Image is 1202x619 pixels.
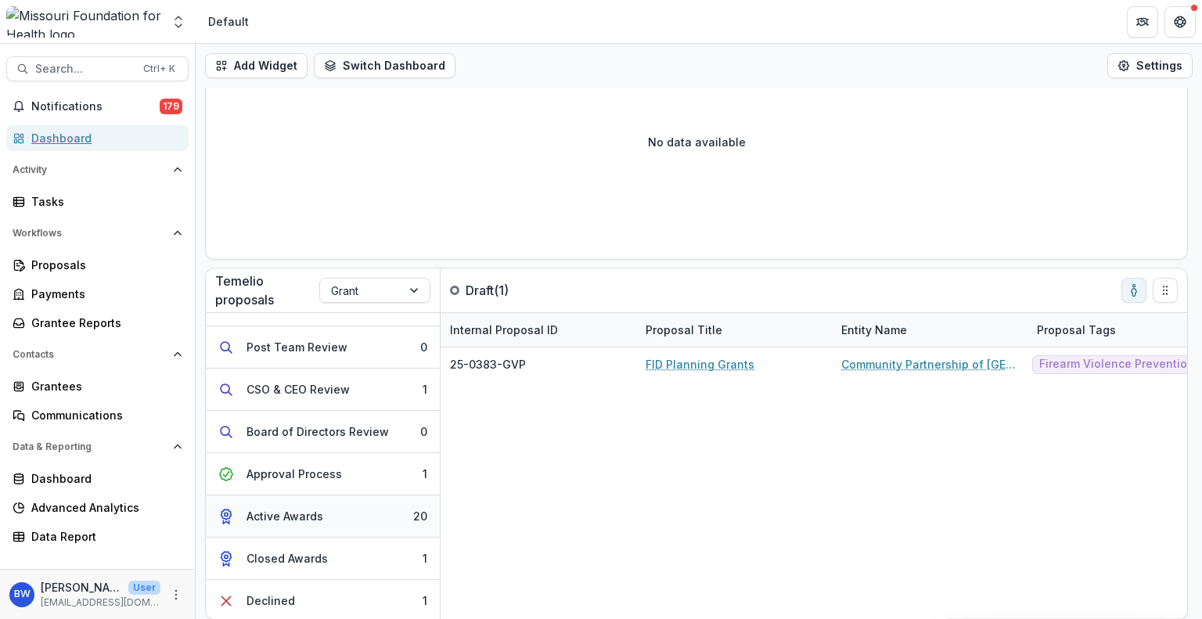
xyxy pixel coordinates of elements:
button: Active Awards20 [206,495,440,538]
a: Dashboard [6,125,189,151]
a: Grantee Reports [6,310,189,336]
button: Switch Dashboard [314,53,455,78]
div: Entity Name [832,322,916,338]
button: Settings [1107,53,1193,78]
button: toggle-assigned-to-me [1121,278,1146,303]
span: 179 [160,99,182,114]
div: 1 [423,466,427,482]
a: Grantees [6,373,189,399]
div: Dashboard [31,130,176,146]
div: Proposal Title [636,313,832,347]
button: Board of Directors Review0 [206,411,440,453]
p: No data available [648,134,746,150]
div: Post Team Review [247,339,347,355]
div: Data Report [31,528,176,545]
div: Communications [31,407,176,423]
button: Drag [1153,278,1178,303]
a: Proposals [6,252,189,278]
div: Brian Washington [14,589,31,599]
div: Payments [31,286,176,302]
span: Notifications [31,100,160,113]
a: Advanced Analytics [6,495,189,520]
div: 20 [413,508,427,524]
div: Proposal Tags [1027,322,1125,338]
span: Workflows [13,228,167,239]
div: Active Awards [247,508,323,524]
div: Default [208,13,249,30]
div: 0 [420,423,427,440]
div: Grantee Reports [31,315,176,331]
div: Internal Proposal ID [441,313,636,347]
img: Missouri Foundation for Health logo [6,6,161,38]
div: Proposals [31,257,176,273]
a: Payments [6,281,189,307]
a: Community Partnership of [GEOGRAPHIC_DATA][US_STATE] [841,356,1018,372]
div: 1 [423,592,427,609]
div: Advanced Analytics [31,499,176,516]
div: Approval Process [247,466,342,482]
span: Search... [35,63,134,76]
button: Closed Awards1 [206,538,440,580]
button: Open entity switcher [167,6,189,38]
span: Activity [13,164,167,175]
div: Ctrl + K [140,60,178,77]
button: Approval Process1 [206,453,440,495]
p: [EMAIL_ADDRESS][DOMAIN_NAME] [41,596,160,610]
div: Entity Name [832,313,1027,347]
div: Board of Directors Review [247,423,389,440]
div: CSO & CEO Review [247,381,350,398]
p: Draft ( 1 ) [466,281,583,300]
button: Partners [1127,6,1158,38]
a: Data Report [6,524,189,549]
div: Declined [247,592,295,609]
div: Grantees [31,378,176,394]
span: Data & Reporting [13,441,167,452]
span: Contacts [13,349,167,360]
button: Open Workflows [6,221,189,246]
button: Notifications179 [6,94,189,119]
div: 1 [423,381,427,398]
p: Temelio proposals [215,272,319,309]
button: Get Help [1164,6,1196,38]
button: Post Team Review0 [206,326,440,369]
a: Dashboard [6,466,189,491]
a: Communications [6,402,189,428]
button: Add Widget [205,53,308,78]
div: Closed Awards [247,550,328,567]
div: Internal Proposal ID [441,322,567,338]
span: 25-0383-GVP [450,356,526,372]
p: User [128,581,160,595]
button: Open Contacts [6,342,189,367]
div: Tasks [31,193,176,210]
a: Tasks [6,189,189,214]
div: Proposal Title [636,322,732,338]
div: 0 [420,339,427,355]
button: More [167,585,185,604]
div: Dashboard [31,470,176,487]
button: Open Activity [6,157,189,182]
button: CSO & CEO Review1 [206,369,440,411]
div: 1 [423,550,427,567]
button: Open Data & Reporting [6,434,189,459]
button: Search... [6,56,189,81]
nav: breadcrumb [202,10,255,33]
a: FID Planning Grants [646,356,754,372]
p: [PERSON_NAME][US_STATE] [41,579,122,596]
